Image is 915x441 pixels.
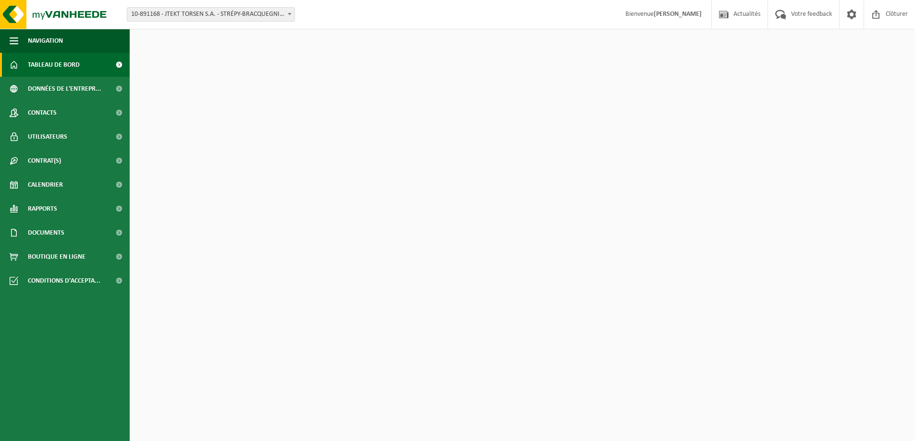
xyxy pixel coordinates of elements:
span: Conditions d'accepta... [28,269,100,293]
span: Utilisateurs [28,125,67,149]
span: 10-891168 - JTEKT TORSEN S.A. - STRÉPY-BRACQUEGNIES [127,7,295,22]
span: Documents [28,221,64,245]
span: Contrat(s) [28,149,61,173]
span: 10-891168 - JTEKT TORSEN S.A. - STRÉPY-BRACQUEGNIES [127,8,294,21]
strong: [PERSON_NAME] [654,11,702,18]
span: Contacts [28,101,57,125]
span: Rapports [28,197,57,221]
span: Navigation [28,29,63,53]
span: Calendrier [28,173,63,197]
span: Données de l'entrepr... [28,77,101,101]
span: Boutique en ligne [28,245,85,269]
span: Tableau de bord [28,53,80,77]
